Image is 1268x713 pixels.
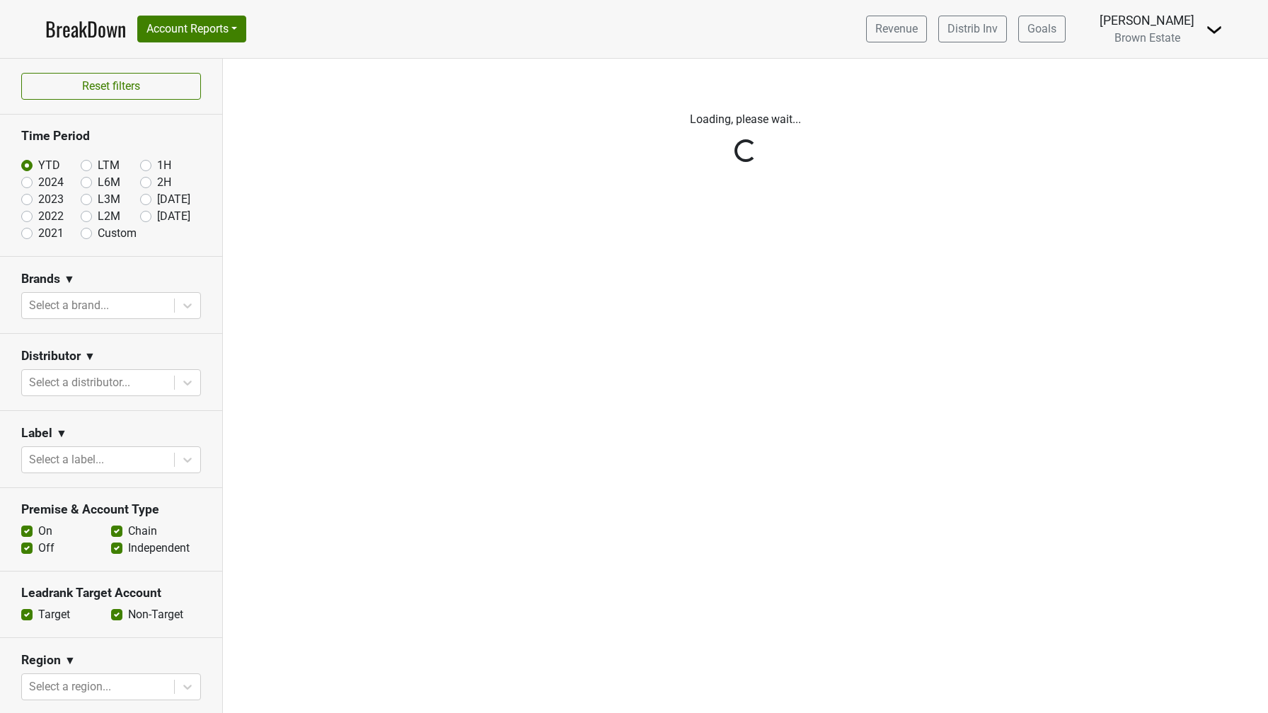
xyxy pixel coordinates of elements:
[137,16,246,42] button: Account Reports
[1114,31,1180,45] span: Brown Estate
[1100,11,1194,30] div: [PERSON_NAME]
[353,111,1139,128] p: Loading, please wait...
[938,16,1007,42] a: Distrib Inv
[45,14,126,44] a: BreakDown
[866,16,927,42] a: Revenue
[1018,16,1066,42] a: Goals
[1206,21,1223,38] img: Dropdown Menu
